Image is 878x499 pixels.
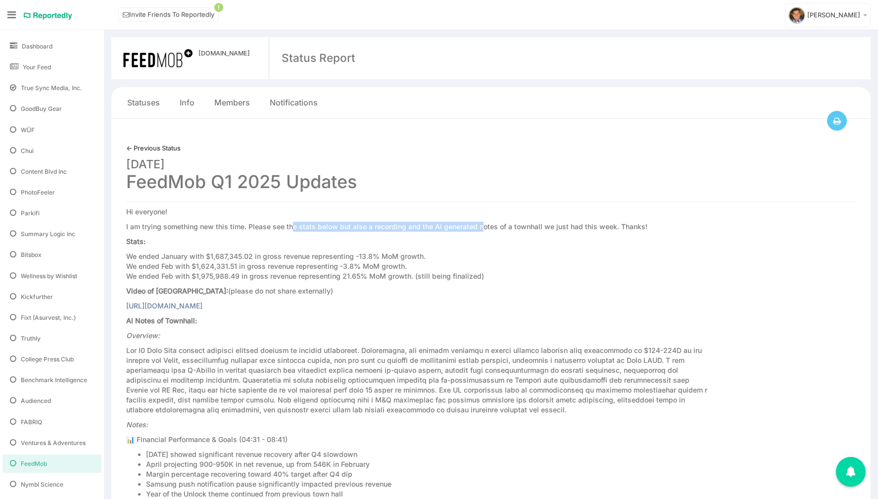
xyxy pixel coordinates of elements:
strong: AI Notes of Townhall: [126,316,197,325]
a: Parkifi [2,204,101,222]
a: Summary Logic Inc [2,225,101,243]
span: Dashboard [22,42,52,50]
a: Statuses [127,97,160,108]
a: Bitsbox [2,246,101,264]
span: College Press Club [21,355,74,363]
a: Chui [2,142,101,160]
p: Hi everyone! [126,207,710,217]
em: Overview: [126,331,160,340]
p: I am trying something new this time. Please see the stats below but also a recording and the AI g... [126,222,710,232]
span: Summary Logic Inc [21,230,75,238]
span: WÜF [21,126,35,134]
a: Fixt (Asurvest, Inc.) [2,308,101,327]
img: 44e24da9c6b5a4acb9a9adc1978e353e.png [788,7,805,24]
strong: Stats: [126,237,146,246]
span: Truthly [21,334,41,343]
a: Wellness by Wishlist [2,267,101,285]
span: Wellness by Wishlist [21,272,77,280]
a: College Press Club [2,350,101,368]
a: PhotoFeeler [2,183,101,201]
a: Truthly [2,329,101,348]
span: GoodBuy Gear [21,104,62,113]
span: Fixt (Asurvest, Inc.) [21,313,76,322]
a: [DOMAIN_NAME] [198,49,252,58]
a: Info [180,97,195,108]
span: Your Feed [23,63,51,71]
a: Content Blvd Inc [2,162,101,181]
a: Invite Friends To Reportedly! [118,7,219,22]
small: [DATE] [126,157,165,171]
span: Content Blvd Inc [21,167,67,176]
p: (please do not share externally) [126,286,710,296]
a: Kickfurther [2,288,101,306]
img: medium_feedmob_logo_1.png [123,49,193,67]
a: Reportedly [23,7,73,24]
span: Chui [21,147,34,155]
p: We ended January with $1,687,345.02 in gross revenue representing -13.8% MoM growth. We ended Feb... [126,251,710,281]
span: True Sync Media, Inc. [21,84,82,92]
span: Parkifi [21,209,40,217]
h1: FeedMob Q1 2025 Updates [126,152,856,192]
a: Members [214,97,250,108]
span: Kickfurther [21,293,53,301]
div: Status Report [282,50,355,66]
a: Notifications [270,97,318,108]
span: PhotoFeeler [21,188,55,197]
a: WÜF [2,121,101,139]
span: ! [214,3,223,12]
a: ← Previous Status [126,144,181,153]
a: [PERSON_NAME] [785,3,871,27]
a: GoodBuy Gear [2,100,101,118]
a: True Sync Media, Inc. [2,79,101,97]
p: Lor I0 Dolo Sita consect adipisci elitsed doeiusm te incidid utlaboreet. Doloremagna, ali enimadm... [126,346,710,415]
span: Bitsbox [21,250,42,259]
a: Dashboard [2,37,101,55]
span: [PERSON_NAME] [807,11,860,19]
a: Your Feed [2,58,101,76]
strong: Video of [GEOGRAPHIC_DATA]: [126,287,228,295]
a: [URL][DOMAIN_NAME] [126,301,202,310]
